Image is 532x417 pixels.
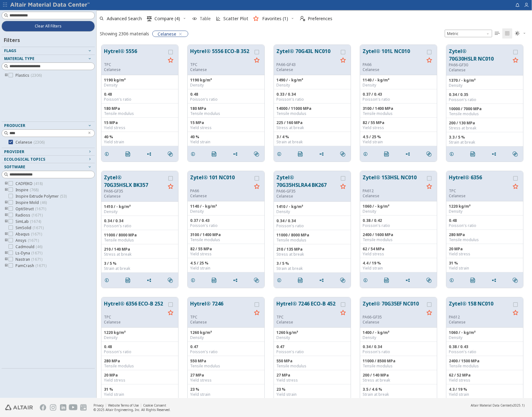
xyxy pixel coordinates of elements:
div: Poisson's ratio [276,97,348,102]
div: 1190 kg/m³ [104,78,176,83]
button: Zytel® 101L NC010 [363,47,424,62]
span: Advanced Search [107,16,142,21]
button: Favorite [252,56,262,66]
span: ( 46 ) [36,244,42,249]
button: Clear text [84,130,94,137]
i:  [470,278,475,283]
div: Density [276,83,348,88]
div: Poisson's ratio [276,223,348,229]
div: Poisson's ratio [363,97,434,102]
div: 210 / 135 MPa [276,247,348,252]
i: toogle group [4,73,9,78]
div: Density [104,209,176,214]
button: Share [316,274,329,287]
button: Details [101,274,115,287]
div: Poisson's ratio [190,97,262,102]
span: ( 2306 ) [33,140,45,145]
button: Zytel® 70G35EF NC010 [363,300,424,315]
div: Poisson's ratio [104,97,176,102]
div: Yield stress [363,252,434,257]
button: Software [2,163,95,171]
span: Ansys [15,238,39,243]
i:  [147,16,152,21]
div: 3 / 5 % [276,261,348,266]
div: Stress at break [276,125,348,130]
button: Details [188,148,201,160]
button: Similar search [510,274,523,287]
button: Details [360,274,373,287]
button: Table View [492,28,502,39]
span: Nastran [15,257,42,262]
i: toogle group [4,200,9,205]
div: Stress at break [104,252,176,257]
div: 10000 / 7000 MPa [449,106,521,111]
i:  [298,152,303,157]
div: 0.33 / 0.34 [276,92,348,97]
i:  [495,31,500,36]
button: Producer [2,122,95,129]
div: Stress at break [276,252,348,257]
i:  [513,278,518,283]
button: Hytrel® 5556 ECO-B 352 [190,47,252,62]
button: Zytel® 101 NC010 [190,174,252,188]
div: PA612 [363,188,424,194]
button: PDF Download [123,274,136,287]
div: 1140 / - kg/m³ [190,204,262,209]
button: Share [402,148,416,160]
p: Celanese [104,194,166,199]
button: PDF Download [209,274,222,287]
button: PDF Download [381,148,395,160]
div: Tensile modulus [449,237,521,242]
button: Share [144,148,157,160]
div: grid [97,40,532,398]
button: Favorite [511,56,521,66]
div: Density [104,83,176,88]
div: Density [449,83,521,88]
div: 200 / 130 MPa [449,121,521,126]
i: toogle group [4,232,9,237]
div: 2400 / 1600 MPa [363,232,434,237]
div: PA66-GF35 [104,189,166,194]
button: Material Type [2,55,95,63]
button: Similar search [337,148,351,160]
i:  [212,152,217,157]
button: Zytel® 153HSL NC010 [363,174,424,188]
p: Celanese [449,320,511,325]
button: Share [402,274,416,287]
div: Poisson's ratio [449,97,521,102]
i: toogle group [4,238,9,243]
button: Favorite [338,308,348,318]
div: 4.5 / 25 % [190,261,262,266]
i: toogle group [4,219,9,224]
button: Provider [2,148,95,156]
div: 180 MPa [190,106,262,111]
button: Favorite [511,308,521,318]
span: ( 768 ) [30,187,39,193]
div: 0.34 / 0.34 [104,218,176,223]
span: ( 1671 ) [35,206,46,211]
div: Yield stress [190,125,262,130]
p: Celanese [363,320,424,325]
div: TPC [190,315,252,320]
div: 1410 / - kg/m³ [276,204,348,209]
div: 1190 kg/m³ [190,78,262,83]
i:  [513,152,518,157]
div: 4.5 / 25 % [363,134,434,140]
span: Ls-Dyna [15,251,42,256]
img: Altair Engineering [5,405,33,410]
div: Density [363,83,434,88]
div: Density [363,209,434,214]
div: Stress at break [449,126,521,131]
i:  [212,278,217,283]
span: Table [200,16,211,21]
button: Details [188,274,201,287]
button: PDF Download [295,148,308,160]
i:  [426,278,432,283]
div: 0.34 / 0.35 [449,92,521,97]
i:  [254,278,259,283]
div: 0.37 / 0.43 [363,92,434,97]
button: Details [274,148,287,160]
i:  [125,278,130,283]
div: TPC [104,62,166,67]
button: Share [230,274,243,287]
